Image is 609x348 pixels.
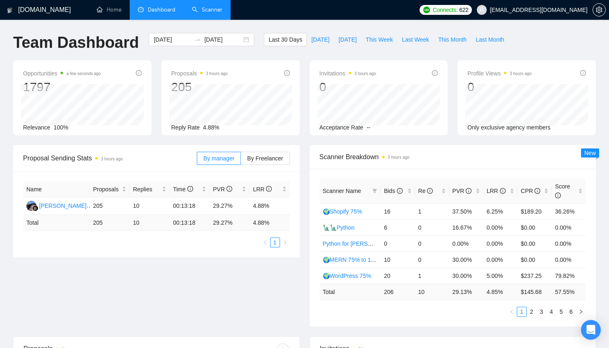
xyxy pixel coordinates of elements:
button: [DATE] [307,33,334,46]
img: logo [7,4,13,17]
a: 1 [517,307,526,316]
span: filter [372,188,377,193]
td: 6.25% [483,203,518,219]
time: 3 hours ago [101,157,123,161]
td: 29.27% [210,198,250,215]
span: LRR [253,186,272,193]
li: Next Page [280,237,290,247]
span: info-circle [226,186,232,192]
td: 29.13 % [449,284,483,300]
td: 6 [380,219,415,235]
span: info-circle [534,188,540,194]
span: Profile Views [467,68,532,78]
td: 5.00% [483,268,518,284]
li: 1 [517,307,527,317]
span: user [479,7,485,13]
a: searchScanner [192,6,222,13]
div: Open Intercom Messenger [581,320,601,340]
span: Replies [133,185,160,194]
a: 1 [271,238,280,247]
span: info-circle [466,188,471,194]
td: $189.20 [518,203,552,219]
span: info-circle [397,188,403,194]
li: 5 [556,307,566,317]
td: 57.55 % [552,284,586,300]
span: info-circle [580,70,586,76]
span: 100% [54,124,68,131]
td: 206 [380,284,415,300]
td: 29.27 % [210,215,250,231]
td: 0.00% [449,235,483,252]
span: By manager [203,155,234,162]
span: PVR [453,188,472,194]
span: [DATE] [338,35,357,44]
a: 5 [557,307,566,316]
td: 0.00% [552,235,586,252]
th: Name [23,181,90,198]
a: AA[PERSON_NAME] [26,202,86,209]
td: 00:13:18 [170,198,210,215]
td: $0.00 [518,235,552,252]
td: 0.00% [552,219,586,235]
input: Start date [154,35,191,44]
li: Previous Page [507,307,517,317]
span: info-circle [432,70,438,76]
td: 0 [415,235,449,252]
span: Last Month [476,35,504,44]
img: AA [26,201,37,211]
a: 🌍Shopify 75% [323,208,362,215]
td: 20 [380,268,415,284]
span: Proposal Sending Stats [23,153,197,163]
span: info-circle [427,188,433,194]
span: Re [418,188,433,194]
span: Proposals [171,68,228,78]
span: left [509,309,514,314]
span: CPR [521,188,540,194]
span: Only exclusive agency members [467,124,551,131]
span: Scanner Breakdown [320,152,586,162]
button: right [280,237,290,247]
span: Reply Rate [171,124,200,131]
a: setting [593,7,606,13]
span: Last 30 Days [268,35,302,44]
span: info-circle [500,188,506,194]
button: Last Week [397,33,434,46]
a: 2 [527,307,536,316]
span: Opportunities [23,68,101,78]
td: 0 [415,252,449,268]
span: swap-right [194,36,201,43]
span: Score [555,183,570,199]
a: 4 [547,307,556,316]
li: 4 [546,307,556,317]
h1: Team Dashboard [13,33,139,52]
td: 00:13:18 [170,215,210,231]
td: 1 [415,203,449,219]
li: 3 [537,307,546,317]
td: 0 [415,219,449,235]
span: Connects: [433,5,457,14]
span: -- [366,124,370,131]
button: left [260,237,270,247]
td: 4.88 % [250,215,289,231]
time: a few seconds ago [66,71,100,76]
span: By Freelancer [247,155,283,162]
td: 37.50% [449,203,483,219]
button: setting [593,3,606,16]
img: upwork-logo.png [423,7,430,13]
th: Replies [130,181,170,198]
td: 10 [415,284,449,300]
td: $237.25 [518,268,552,284]
span: PVR [213,186,232,193]
td: 4.88% [250,198,289,215]
td: 36.26% [552,203,586,219]
span: right [579,309,583,314]
td: 1 [415,268,449,284]
span: dashboard [138,7,144,12]
td: $ 145.68 [518,284,552,300]
td: 205 [90,198,130,215]
span: info-circle [136,70,142,76]
button: Last 30 Days [264,33,307,46]
span: Relevance [23,124,50,131]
